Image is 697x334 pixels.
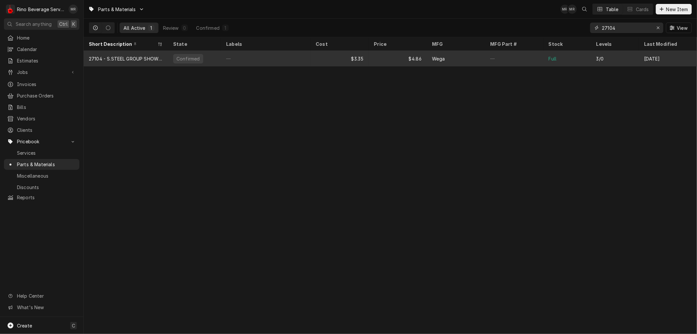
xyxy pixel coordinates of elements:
[369,51,427,66] div: $4.86
[17,172,76,179] span: Miscellaneous
[16,21,52,27] span: Search anything
[485,51,543,66] div: —
[176,55,200,62] div: Confirmed
[665,6,689,13] span: New Item
[560,5,570,14] div: MR
[490,41,537,47] div: MFG Part #
[69,5,78,14] div: Melissa Rinehart's Avatar
[666,23,692,33] button: View
[4,90,79,101] a: Purchase Orders
[17,81,76,88] span: Invoices
[17,292,75,299] span: Help Center
[226,41,305,47] div: Labels
[568,5,577,14] div: Melissa Rinehart's Avatar
[549,41,585,47] div: Stock
[4,302,79,313] a: Go to What's New
[4,32,79,43] a: Home
[17,161,76,168] span: Parts & Materials
[316,41,362,47] div: Cost
[4,136,79,147] a: Go to Pricebook
[653,23,663,33] button: Erase input
[549,55,557,62] div: Full
[374,41,420,47] div: Price
[72,21,75,27] span: K
[17,184,76,191] span: Discounts
[4,102,79,113] a: Bills
[4,44,79,55] a: Calendar
[4,113,79,124] a: Vendors
[656,4,692,14] button: New Item
[6,5,15,14] div: Rino Beverage Service's Avatar
[639,51,697,66] div: [DATE]
[4,18,79,30] button: Search anythingCtrlK
[579,4,590,14] button: Open search
[432,55,445,62] div: Wega
[644,41,690,47] div: Last Modified
[560,5,570,14] div: Melissa Rinehart's Avatar
[89,41,156,47] div: Short Description
[4,67,79,78] a: Go to Jobs
[17,46,76,53] span: Calendar
[72,322,75,329] span: C
[4,290,79,301] a: Go to Help Center
[432,41,478,47] div: MFG
[89,55,163,62] div: 27104 - S.STEEL GROUP SHOWER 10 PCS
[596,55,604,62] div: 3/0
[4,125,79,135] a: Clients
[17,194,76,201] span: Reports
[86,4,147,15] a: Go to Parts & Materials
[221,51,310,66] div: —
[596,41,632,47] div: Levels
[163,25,179,31] div: Review
[17,104,76,111] span: Bills
[17,92,76,99] span: Purchase Orders
[4,182,79,193] a: Discounts
[17,6,65,13] div: Rino Beverage Service
[568,5,577,14] div: MR
[149,25,153,31] div: 1
[98,6,136,13] span: Parts & Materials
[183,25,187,31] div: 0
[124,25,145,31] div: All Active
[6,5,15,14] div: R
[636,6,649,13] div: Cards
[69,5,78,14] div: MR
[173,41,214,47] div: State
[606,6,619,13] div: Table
[17,304,75,311] span: What's New
[17,34,76,41] span: Home
[310,51,369,66] div: $3.35
[17,57,76,64] span: Estimates
[17,127,76,133] span: Clients
[602,23,651,33] input: Keyword search
[4,79,79,90] a: Invoices
[59,21,68,27] span: Ctrl
[4,148,79,158] a: Services
[17,149,76,156] span: Services
[4,159,79,170] a: Parts & Materials
[4,170,79,181] a: Miscellaneous
[4,192,79,203] a: Reports
[196,25,220,31] div: Confirmed
[17,115,76,122] span: Vendors
[17,323,32,328] span: Create
[4,55,79,66] a: Estimates
[224,25,227,31] div: 1
[17,69,66,76] span: Jobs
[675,25,689,31] span: View
[17,138,66,145] span: Pricebook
